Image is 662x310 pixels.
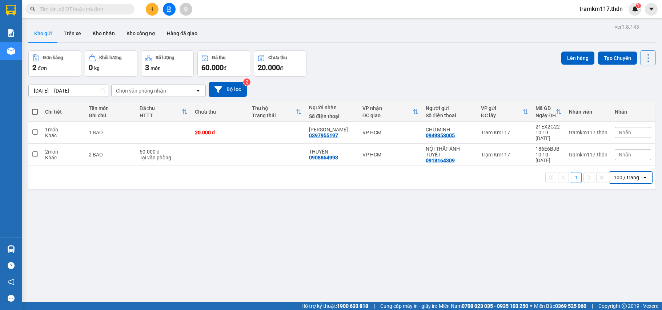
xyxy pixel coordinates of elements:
[146,3,159,16] button: plus
[637,3,639,8] span: 1
[309,113,355,119] div: Số điện thoại
[197,50,250,77] button: Đã thu60.000đ
[195,109,245,115] div: Chưa thu
[166,7,172,12] span: file-add
[477,102,532,122] th: Toggle SortBy
[362,105,413,111] div: VP nhận
[309,132,338,138] div: 0397955197
[45,155,81,160] div: Khác
[642,175,648,180] svg: open
[615,109,651,115] div: Nhãn
[301,302,368,310] span: Hỗ trợ kỹ thuật:
[8,295,15,302] span: message
[252,105,296,111] div: Thu hộ
[645,3,658,16] button: caret-down
[426,105,474,111] div: Người gửi
[569,152,607,158] div: tramkm117.thdn
[151,65,161,71] span: món
[280,65,283,71] span: đ
[7,29,15,37] img: solution-icon
[569,130,607,135] div: tramkm117.thdn
[87,25,121,42] button: Kho nhận
[89,152,132,158] div: 2 BAO
[561,52,594,65] button: Lên hàng
[309,155,338,160] div: 0908864993
[140,155,188,160] div: Tại văn phòng
[571,172,582,183] button: 1
[535,124,562,130] div: 21EX2G22
[632,6,638,12] img: icon-new-feature
[598,52,637,65] button: Tạo Chuyến
[268,55,287,60] div: Chưa thu
[163,3,176,16] button: file-add
[535,113,556,118] div: Ngày ĐH
[43,55,63,60] div: Đơn hàng
[362,113,413,118] div: ĐC giao
[136,102,191,122] th: Toggle SortBy
[58,25,87,42] button: Trên xe
[359,102,422,122] th: Toggle SortBy
[8,278,15,285] span: notification
[28,25,58,42] button: Kho gửi
[309,149,355,155] div: THUYÊN
[195,130,245,135] div: 20.000 đ
[150,7,155,12] span: plus
[212,55,225,60] div: Đã thu
[574,4,629,13] span: tramkm117.thdn
[481,152,528,158] div: Trạm Km117
[140,149,188,155] div: 60.000 đ
[337,303,368,309] strong: 1900 633 818
[145,63,149,72] span: 3
[32,63,36,72] span: 2
[30,7,35,12] span: search
[636,3,641,8] sup: 1
[94,65,100,71] span: kg
[45,127,81,132] div: 1 món
[252,113,296,118] div: Trạng thái
[534,302,586,310] span: Miền Bắc
[462,303,528,309] strong: 0708 023 035 - 0935 103 250
[615,23,639,31] div: ver 1.8.143
[45,149,81,155] div: 2 món
[8,262,15,269] span: question-circle
[592,302,593,310] span: |
[141,50,194,77] button: Số lượng3món
[116,87,166,94] div: Chọn văn phòng nhận
[426,113,474,118] div: Số điện thoại
[40,5,126,13] input: Tìm tên, số ĐT hoặc mã đơn
[380,302,437,310] span: Cung cấp máy in - giấy in:
[535,152,562,163] div: 10:10 [DATE]
[7,245,15,253] img: warehouse-icon
[45,109,81,115] div: Chi tiết
[426,127,474,132] div: CHÚ MINH
[45,132,81,138] div: Khác
[535,130,562,141] div: 10:19 [DATE]
[201,63,224,72] span: 60.000
[374,302,375,310] span: |
[426,158,455,163] div: 0918164309
[243,78,250,86] sup: 2
[183,7,188,12] span: aim
[6,5,16,16] img: logo-vxr
[29,85,108,97] input: Select a date range.
[99,55,121,60] div: Khối lượng
[619,130,631,135] span: Nhãn
[85,50,137,77] button: Khối lượng0kg
[28,50,81,77] button: Đơn hàng2đơn
[530,305,532,307] span: ⚪️
[195,88,201,94] svg: open
[309,105,355,110] div: Người nhận
[532,102,565,122] th: Toggle SortBy
[622,303,627,309] span: copyright
[481,130,528,135] div: Trạm Km117
[121,25,161,42] button: Kho công nợ
[89,130,132,135] div: 1 BAO
[535,146,562,152] div: 186E6BJB
[180,3,192,16] button: aim
[7,47,15,55] img: warehouse-icon
[89,105,132,111] div: Tên món
[648,6,655,12] span: caret-down
[555,303,586,309] strong: 0369 525 060
[362,152,418,158] div: VP HCM
[89,63,93,72] span: 0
